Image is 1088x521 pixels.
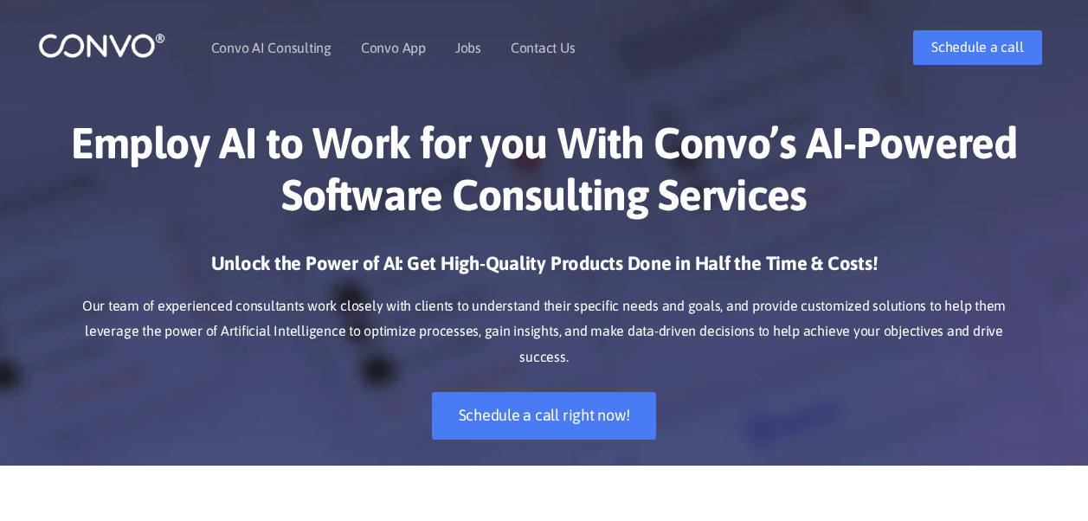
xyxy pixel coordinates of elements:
a: Jobs [455,41,481,55]
a: Schedule a call right now! [432,392,657,440]
h3: Unlock the Power of AI: Get High-Quality Products Done in Half the Time & Costs! [64,251,1025,289]
h1: Employ AI to Work for you With Convo’s AI-Powered Software Consulting Services [64,117,1025,234]
img: logo_1.png [38,32,165,59]
p: Our team of experienced consultants work closely with clients to understand their specific needs ... [64,293,1025,371]
a: Contact Us [511,41,576,55]
a: Schedule a call [913,30,1041,65]
a: Convo AI Consulting [211,41,332,55]
a: Convo App [361,41,426,55]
